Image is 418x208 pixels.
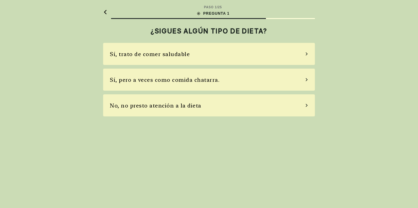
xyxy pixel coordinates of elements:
font: 25 [218,6,222,9]
font: PREGUNTA 1 [203,11,230,16]
font: Sí, pero a veces como comida chatarra. [110,77,219,83]
font: 1 [215,6,217,9]
font: Sí, trato de comer saludable [110,51,190,57]
font: PASO [204,6,214,9]
font: / [217,6,218,9]
font: ¿SIGUES ALGÚN TIPO DE DIETA? [151,27,267,35]
font: No, no presto atención a la dieta [110,102,201,109]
